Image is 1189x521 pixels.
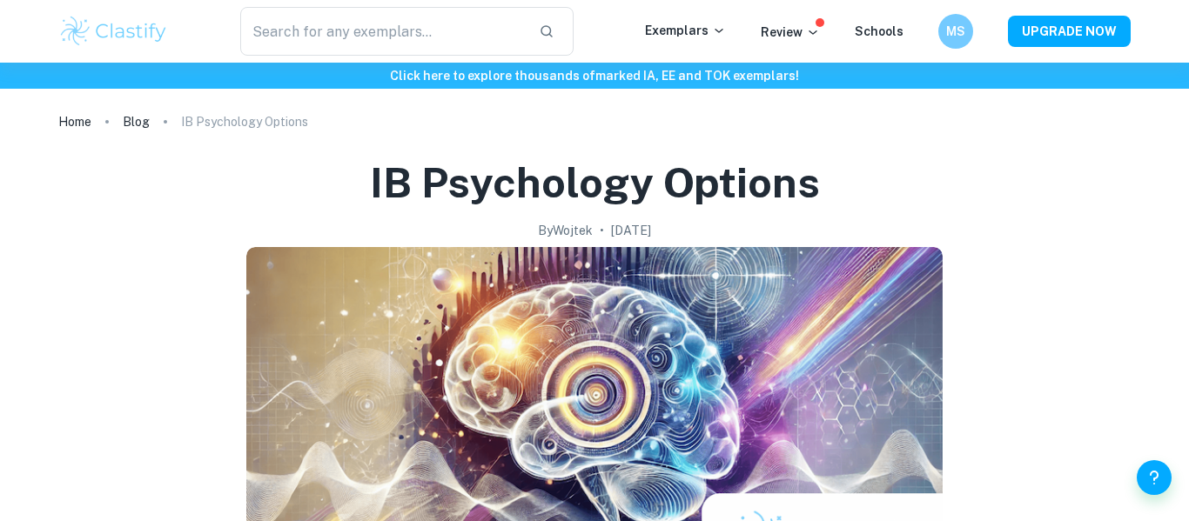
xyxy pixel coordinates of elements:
[645,21,726,40] p: Exemplars
[123,110,150,134] a: Blog
[1137,460,1172,495] button: Help and Feedback
[58,110,91,134] a: Home
[538,221,593,240] h2: By Wojtek
[855,24,904,38] a: Schools
[600,221,604,240] p: •
[946,22,966,41] h6: MS
[181,112,308,131] p: IB Psychology Options
[938,14,973,49] button: MS
[1008,16,1131,47] button: UPGRADE NOW
[58,14,169,49] img: Clastify logo
[240,7,525,56] input: Search for any exemplars...
[611,221,651,240] h2: [DATE]
[3,66,1186,85] h6: Click here to explore thousands of marked IA, EE and TOK exemplars !
[761,23,820,42] p: Review
[370,155,820,210] h1: IB Psychology Options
